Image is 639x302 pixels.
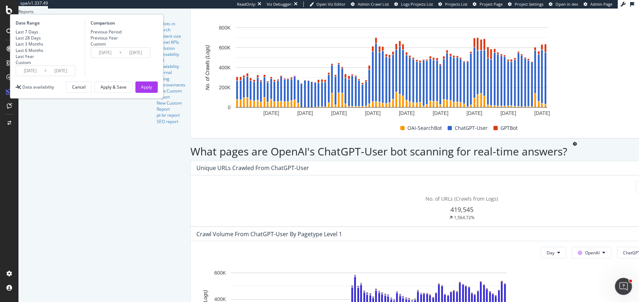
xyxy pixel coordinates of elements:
[445,1,467,7] span: Projects List
[91,41,121,47] div: Custom
[433,110,448,116] text: [DATE]
[358,1,389,7] span: Admin Crawl List
[16,20,83,26] div: Date Range
[500,124,518,132] span: GPTBot
[196,164,309,171] div: Unique URLs Crawled from ChatGPT-User
[480,1,503,7] span: Project Page
[91,48,119,58] input: Start Date
[94,81,132,93] button: Apply & Save
[264,110,279,116] text: [DATE]
[16,53,34,59] div: Last Year
[267,1,292,7] div: Viz Debugger:
[584,1,612,7] a: Admin Page
[66,81,92,93] button: Cancel
[196,24,586,124] div: A chart.
[157,88,185,100] a: New Custom Report
[16,35,41,41] div: Last 28 Days
[331,110,347,116] text: [DATE]
[16,29,43,35] div: Last 7 Days
[365,110,381,116] text: [DATE]
[157,33,185,39] a: Content size
[401,1,433,7] span: Logs Projects List
[141,84,152,90] div: Apply
[214,270,226,276] text: 600K
[438,1,467,7] a: Projects List
[157,112,185,118] a: pt-br report
[91,35,121,41] div: Previous Year
[135,81,158,93] button: Apply
[455,124,488,132] span: ChatGPT-User
[556,1,578,7] span: Open in dev
[316,1,346,7] span: Open Viz Editor
[590,1,612,7] span: Admin Page
[205,45,210,90] text: No. of Crawls (Logs)
[585,250,600,256] span: OpenAI
[219,44,231,50] text: 600K
[541,247,566,258] button: Day
[515,1,543,7] span: Project Settings
[450,205,473,214] span: 419,545
[219,84,231,90] text: 200K
[16,66,44,76] input: Start Date
[473,1,503,7] a: Project Page
[16,35,43,41] div: Last 28 Days
[547,250,554,256] span: Day
[309,1,346,7] a: Open Viz Editor
[16,59,43,65] div: Custom
[47,66,75,76] input: End Date
[16,41,43,47] div: Last 3 Months
[407,124,442,132] span: OAI-SearchBot
[72,84,86,90] div: Cancel
[228,104,231,110] text: 0
[190,145,567,157] h2: What pages are OpenAI's ChatGPT-User bot scanning for real-time answers?
[91,20,152,26] div: Comparison
[500,110,516,116] text: [DATE]
[157,51,185,69] a: Indexability and crawlability
[534,110,550,116] text: [DATE]
[394,1,433,7] a: Logs Projects List
[157,21,185,33] a: AI Bots in Search
[196,231,342,238] div: Crawl Volume from ChatGPT-User by pagetype Level 1
[426,195,498,202] span: No. of URLs (Crawls from Logs)
[573,142,577,146] div: gear
[219,25,231,30] text: 800K
[91,29,121,35] div: Previous Period
[219,64,231,70] text: 400K
[157,69,185,88] a: Internal linking improvements
[549,1,578,7] a: Open in dev
[297,110,313,116] text: [DATE]
[121,48,150,58] input: End Date
[16,53,43,59] div: Last Year
[157,118,185,124] a: SEO report
[16,59,31,65] div: Custom
[16,29,38,35] div: Last 7 Days
[91,35,118,41] div: Previous Year
[157,100,185,112] a: New Custom Report
[16,47,43,53] div: Last 6 Months
[157,39,185,51] a: Funnel KPIs evolution
[572,247,611,258] button: OpenAI
[101,84,126,90] div: Apply & Save
[615,278,632,295] iframe: Intercom live chat
[237,1,256,7] div: ReadOnly:
[22,84,54,90] div: Data availability
[508,1,543,7] a: Project Settings
[399,110,415,116] text: [DATE]
[91,41,106,47] div: Custom
[214,296,226,302] text: 400K
[18,9,190,15] div: Reports
[454,214,475,221] div: 1,564.72%
[351,1,389,7] a: Admin Crawl List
